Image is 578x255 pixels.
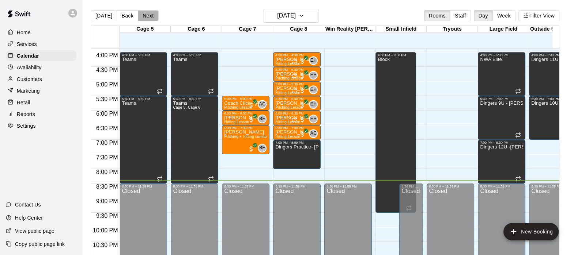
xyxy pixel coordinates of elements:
span: Austin Click [261,100,267,109]
span: 6:30 PM [94,125,120,131]
span: Hitting Lesson [275,120,300,124]
span: EH [310,115,317,123]
span: 5:30 PM [94,96,120,102]
div: 5:30 PM – 8:30 PM [122,97,165,101]
p: Copy public page link [15,240,65,248]
div: Cage 8 [273,26,324,33]
div: 5:30 PM – 6:00 PM [275,97,318,101]
div: Brian Elkins [258,144,267,152]
div: Cage 5 [120,26,171,33]
span: 7:30 PM [94,154,120,161]
span: All customers have paid [299,116,306,123]
span: EH [310,57,317,64]
a: Retail [6,97,76,108]
button: Filter View [518,10,559,21]
span: 10:00 PM [91,227,120,233]
div: 8:30 PM – 11:59 PM [173,185,216,188]
div: Eric Harrington [309,85,318,94]
div: 5:30 PM – 8:30 PM: Teams [120,96,167,183]
div: 4:00 PM – 5:30 PM [480,53,523,57]
span: Eric Harrington [312,71,318,80]
span: All customers have paid [299,72,306,80]
span: Austin Click [312,129,318,138]
a: Calendar [6,50,76,61]
div: 5:30 PM – 6:00 PM: Coach Click - Hudson Darling [222,96,269,111]
button: Day [474,10,493,21]
div: 5:00 PM – 5:30 PM: Hitting Lesson [273,81,321,96]
div: 6:00 PM – 6:30 PM: Ryder H [222,111,269,125]
div: 7:00 PM – 8:30 PM: Dingers 12U -ONeill [478,140,525,183]
p: Calendar [17,52,39,59]
span: AC [310,130,317,137]
div: 5:30 PM – 6:00 PM [224,97,267,101]
a: Services [6,39,76,50]
p: Contact Us [15,201,41,208]
div: 8:30 PM – 11:59 PM [429,185,472,188]
div: 6:30 PM – 7:00 PM: Hitting Lesson [273,125,321,140]
a: Availability [6,62,76,73]
span: All customers have paid [299,131,306,138]
div: Brian Elkins [258,115,267,123]
span: Eric Harrington [312,100,318,109]
div: Eric Harrington [309,115,318,123]
span: Eric Harrington [312,56,318,65]
div: 8:30 PM – 11:59 PM [401,185,421,188]
span: 6:00 PM [94,111,120,117]
span: All customers have paid [248,145,255,152]
span: All customers have paid [299,101,306,109]
div: 8:30 PM – 11:59 PM [122,185,165,188]
a: Settings [6,120,76,131]
span: Hitting Lesson [275,62,300,66]
span: Recurring event [157,176,163,182]
div: 4:00 PM – 5:30 PM: Teams [120,52,167,96]
div: Cage 6 [171,26,222,33]
button: Back [117,10,138,21]
span: All customers have paid [248,101,255,109]
div: 4:00 PM – 5:30 PM [531,53,574,57]
div: Tryouts [427,26,478,33]
span: Pitching Lesson [275,105,303,109]
button: Rooms [424,10,450,21]
div: 5:30 PM – 7:00 PM: Dingers 9U - Moore [478,96,525,140]
button: Staff [450,10,471,21]
div: 4:00 PM – 5:30 PM: Dingers 11U - Deb [529,52,577,96]
span: Eric Harrington [312,115,318,123]
p: Settings [17,122,36,130]
p: Availability [17,64,42,71]
div: 4:00 PM – 9:30 PM [378,53,414,57]
span: Recurring event [515,176,521,182]
span: 9:30 PM [94,213,120,219]
span: 8:30 PM [94,183,120,190]
a: Customers [6,74,76,85]
span: All customers have paid [299,87,306,94]
span: Pitching Lesson [275,76,303,80]
span: Pitching + Hitting combo [224,135,267,139]
div: Win Reality [PERSON_NAME] [324,26,375,33]
div: 8:30 PM – 11:59 PM [275,185,318,188]
span: 4:00 PM [94,52,120,58]
span: Eric Harrington [312,85,318,94]
div: 4:00 PM – 5:30 PM [122,53,165,57]
div: 4:00 PM – 4:30 PM: Declan Padilla [273,52,321,67]
span: Recurring event [515,132,521,138]
div: Cage 7 [222,26,273,33]
div: Austin Click [309,129,318,138]
span: 4:30 PM [94,67,120,73]
div: 4:30 PM – 5:00 PM [275,68,318,72]
span: BE [259,144,265,152]
span: Recurring event [157,88,163,94]
div: 4:30 PM – 5:00 PM: Bradyn Buttry [273,67,321,81]
div: Eric Harrington [309,100,318,109]
span: Hitting Lesson [275,135,300,139]
span: All customers have paid [299,58,306,65]
span: 7:00 PM [94,140,120,146]
span: 10:30 PM [91,242,120,248]
div: 5:30 PM – 6:00 PM: Pitching Lesson [273,96,321,111]
span: Brian Elkins [261,115,267,123]
div: 6:30 PM – 7:30 PM: Owen Dollard [222,125,269,154]
button: Next [138,10,158,21]
span: BE [259,115,265,123]
div: Reports [6,109,76,120]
